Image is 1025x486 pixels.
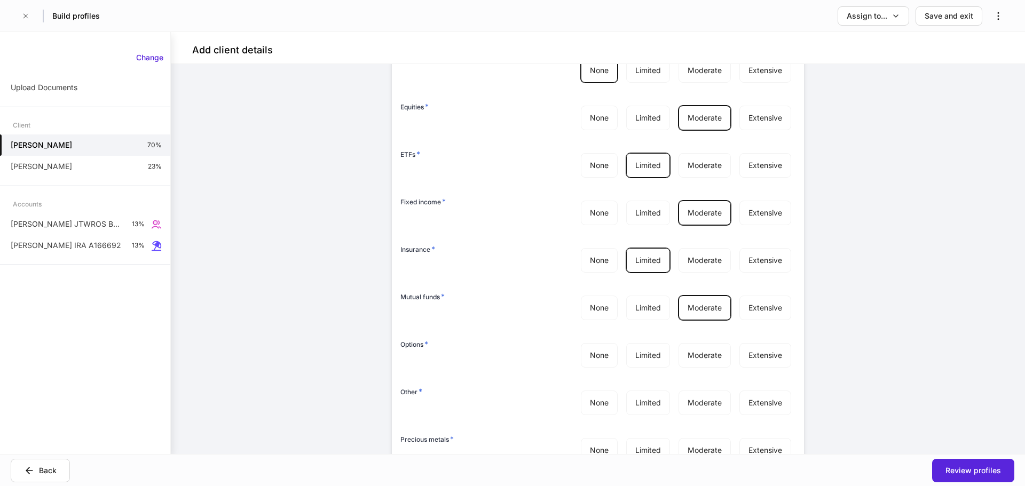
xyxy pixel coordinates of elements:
p: [PERSON_NAME] IRA A166692 [11,240,121,251]
h6: Other [400,386,422,397]
p: 13% [132,220,145,228]
div: Accounts [13,195,42,213]
div: Client [13,116,30,134]
button: Review profiles [932,459,1014,482]
h6: Insurance [400,244,435,254]
h6: Equities [400,101,429,112]
div: Change [136,52,163,63]
button: Save and exit [916,6,982,26]
h6: Options [400,339,428,349]
h4: Add client details [192,44,273,57]
h6: ETFs [400,149,420,160]
h6: Mutual funds [400,291,445,302]
p: 13% [132,241,145,250]
h5: Build profiles [52,11,100,21]
div: Save and exit [925,11,973,21]
button: Change [129,49,170,66]
h6: Precious metals [400,434,454,444]
p: 23% [148,162,162,171]
p: [PERSON_NAME] JTWROS B218207 [11,219,123,229]
button: Back [11,459,70,482]
div: Assign to... [847,11,887,21]
h6: Fixed income [400,196,446,207]
h5: [PERSON_NAME] [11,140,72,150]
p: Upload Documents [11,82,77,93]
div: Back [39,465,57,476]
p: [PERSON_NAME] [11,161,72,172]
button: Assign to... [838,6,909,26]
p: 70% [147,141,162,149]
div: Review profiles [945,465,1001,476]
